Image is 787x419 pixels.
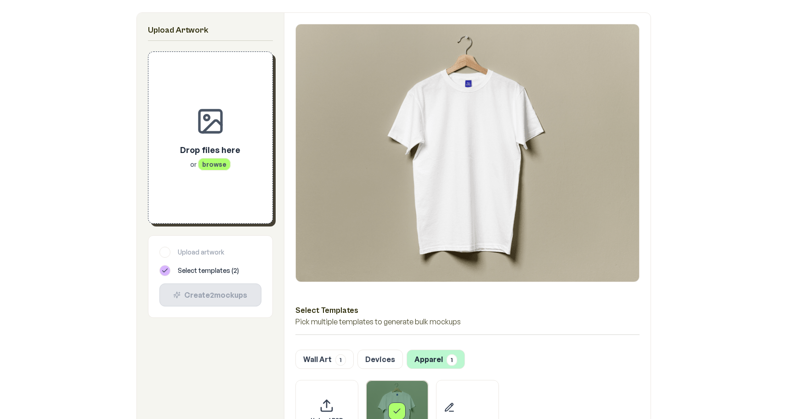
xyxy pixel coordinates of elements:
h2: Upload Artwork [148,24,273,37]
span: Upload artwork [178,248,224,257]
img: T-Shirt [296,24,639,282]
span: 1 [447,354,457,366]
p: Pick multiple templates to generate bulk mockups [295,316,640,327]
h3: Select Templates [295,304,640,316]
span: Select templates ( 2 ) [178,266,239,275]
span: browse [198,158,231,170]
p: Drop files here [180,143,240,156]
div: Create 2 mockup s [167,289,254,300]
button: Create2mockups [159,283,261,306]
span: 1 [335,354,346,366]
button: Devices [357,350,403,369]
button: Apparel1 [407,350,465,369]
button: Wall Art1 [295,350,354,369]
p: or [180,160,240,169]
